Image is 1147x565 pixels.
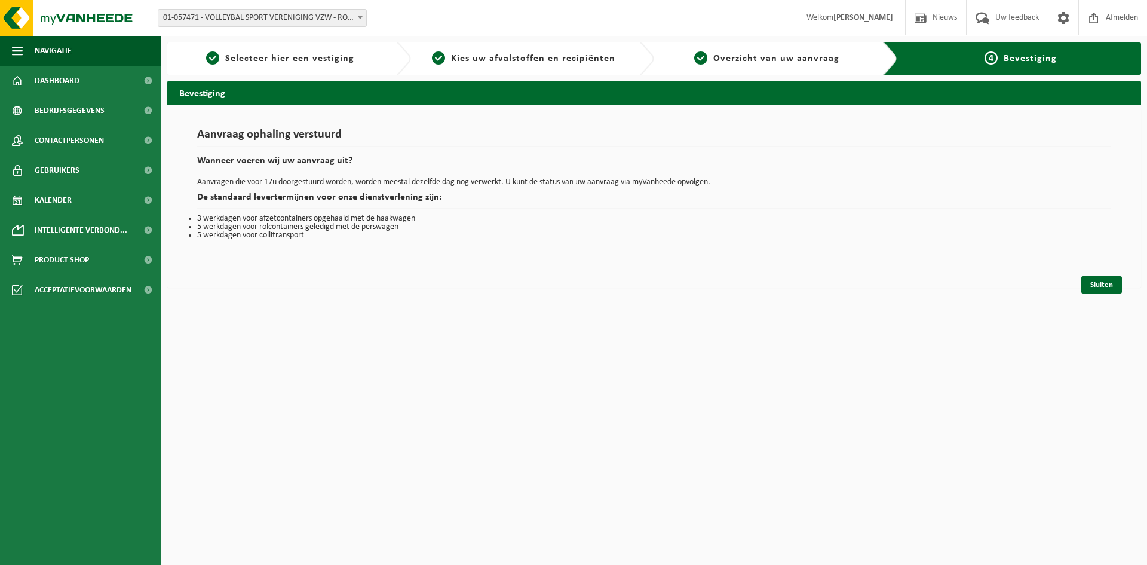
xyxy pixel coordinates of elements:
h2: De standaard levertermijnen voor onze dienstverlening zijn: [197,193,1111,209]
h2: Bevestiging [167,81,1141,104]
a: 2Kies uw afvalstoffen en recipiënten [417,51,631,66]
li: 5 werkdagen voor rolcontainers geledigd met de perswagen [197,223,1111,231]
span: Selecteer hier een vestiging [225,54,354,63]
span: 3 [694,51,707,65]
span: Dashboard [35,66,79,96]
h2: Wanneer voeren wij uw aanvraag uit? [197,156,1111,172]
span: 01-057471 - VOLLEYBAL SPORT VERENIGING VZW - ROESELARE [158,10,366,26]
span: Acceptatievoorwaarden [35,275,131,305]
span: Intelligente verbond... [35,215,127,245]
span: Overzicht van uw aanvraag [713,54,839,63]
h1: Aanvraag ophaling verstuurd [197,129,1111,147]
span: Bedrijfsgegevens [35,96,105,126]
li: 5 werkdagen voor collitransport [197,231,1111,240]
a: 1Selecteer hier een vestiging [173,51,387,66]
span: Navigatie [35,36,72,66]
p: Aanvragen die voor 17u doorgestuurd worden, worden meestal dezelfde dag nog verwerkt. U kunt de s... [197,178,1111,187]
a: 3Overzicht van uw aanvraag [660,51,874,66]
span: Kalender [35,185,72,215]
li: 3 werkdagen voor afzetcontainers opgehaald met de haakwagen [197,215,1111,223]
strong: [PERSON_NAME] [833,13,893,22]
a: Sluiten [1081,276,1122,294]
span: Gebruikers [35,155,79,185]
span: 1 [206,51,219,65]
span: Kies uw afvalstoffen en recipiënten [451,54,615,63]
span: 2 [432,51,445,65]
span: 4 [985,51,998,65]
span: Product Shop [35,245,89,275]
span: 01-057471 - VOLLEYBAL SPORT VERENIGING VZW - ROESELARE [158,9,367,27]
span: Bevestiging [1004,54,1057,63]
span: Contactpersonen [35,126,104,155]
